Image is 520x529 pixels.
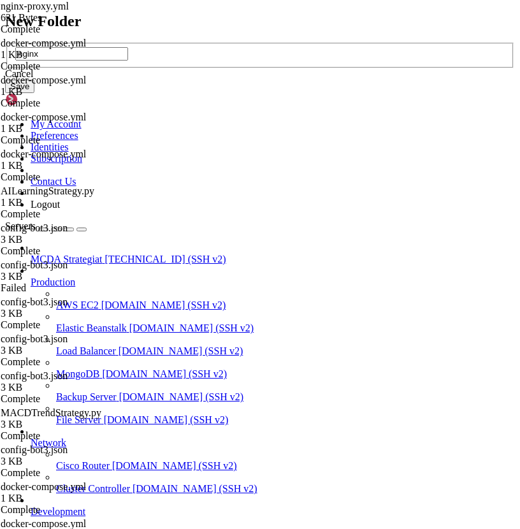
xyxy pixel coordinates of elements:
x-row: root@ubuntu-4gb-hel1-1:~/ft_userdata# GNU nano 7.2 nginx-proxy.yml * [5,5,354,17]
x-row: ports: [5,269,354,280]
span: config-bot3.json [1,444,68,455]
div: Complete [1,134,122,146]
div: 3 KB [1,419,122,430]
span: docker-compose.yml [1,75,86,85]
span: docker-compose.yml [1,38,86,48]
span: nginx-proxy.yml [1,1,122,24]
div: Complete [1,393,122,405]
div: 3 KB [1,308,122,319]
div: Complete [1,171,122,183]
div: Complete [1,61,122,72]
div: Complete [1,24,122,35]
span: AILearningStrategy.py [1,185,122,208]
span: docker-compose.yml [1,481,86,492]
div: 1 KB [1,86,122,98]
span: config-bot3.json [1,259,68,270]
div: 3 KB [1,271,122,282]
x-row: services: [5,40,354,51]
span: docker-compose.yml [1,75,122,98]
span: docker-compose.yml [1,481,122,504]
span: AILearningStrategy.py [1,185,94,196]
x-row: restart: unless-stopped [5,223,354,235]
span: MACDTrendStrategy.py [1,407,101,418]
span: config-bot3.json [1,333,68,344]
div: 1 KB [1,197,122,208]
x-row: - "443:443" [5,361,354,372]
x-row: root@ubuntu-4gb-hel1-1:~/ft_userdata# nano nginx-proxy.yml [5,418,354,430]
span: docker-compose.yml [1,112,86,122]
span: config-bot3.json [1,296,122,319]
span: config-bot3.json [1,370,68,381]
span: d [217,407,223,418]
span: MACDTrendStrategy.py [1,407,122,430]
span: docker-compose.yml [1,112,122,134]
div: Complete [1,504,122,516]
span: image: certbot/certbot [17,407,143,418]
span: config-bot3.json [1,296,68,307]
x-row: nginx-proxy: [5,85,354,97]
div: Complete [1,430,122,442]
x-row: - "80:80" [5,315,354,326]
div: (38, 37) [224,430,229,441]
div: Complete [1,356,122,368]
div: 631 Bytes [1,12,122,24]
div: 3 KB [1,456,122,467]
x-row: ^C [5,407,354,418]
span: c/letsencrypt [143,407,217,418]
div: Complete [1,98,122,109]
div: 3 KB [1,345,122,356]
div: Complete [1,319,122,331]
div: 1 KB [1,49,122,61]
span: docker-compose.yml [1,518,86,529]
div: 1 KB [1,123,122,134]
span: config-bot3.json [1,370,122,393]
span: config-bot3.json [1,333,122,356]
div: Complete [1,467,122,479]
div: 1 KB [1,493,122,504]
span: config-bot3.json [1,259,122,282]
span: config-bot3.json [1,444,122,467]
div: Complete [1,208,122,220]
x-row: root@ubuntu-4gb-hel1-1:~/ft_userdata# [5,430,354,441]
span: docker-compose.yml [1,149,122,171]
div: 1 KB [1,160,122,171]
div: Complete [1,245,122,257]
span: docker-compose.yml [1,149,86,159]
div: Failed [1,282,122,294]
x-row: container_name: nginx-proxy [5,177,354,189]
div: 3 KB [1,234,122,245]
x-row: image: nginx:latest [5,131,354,143]
span: docker-compose.yml [1,38,122,61]
div: 3 KB [1,382,122,393]
span: config-bot3.json [1,222,68,233]
span: config-bot3.json [1,222,122,245]
span: nginx-proxy.yml [1,1,69,11]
